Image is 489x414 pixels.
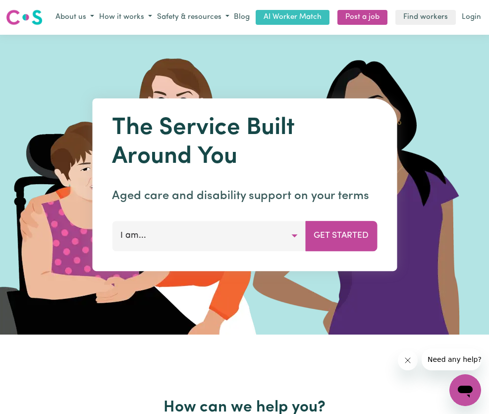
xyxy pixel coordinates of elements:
[155,9,232,26] button: Safety & resources
[449,374,481,406] iframe: Button to launch messaging window
[97,9,155,26] button: How it works
[398,350,418,370] iframe: Close message
[53,9,97,26] button: About us
[6,6,43,29] a: Careseekers logo
[395,10,456,25] a: Find workers
[6,7,60,15] span: Need any help?
[337,10,387,25] a: Post a job
[6,8,43,26] img: Careseekers logo
[112,187,377,205] p: Aged care and disability support on your terms
[112,114,377,171] h1: The Service Built Around You
[112,221,306,251] button: I am...
[305,221,377,251] button: Get Started
[460,10,483,25] a: Login
[422,348,481,370] iframe: Message from company
[232,10,252,25] a: Blog
[256,10,329,25] a: AI Worker Match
